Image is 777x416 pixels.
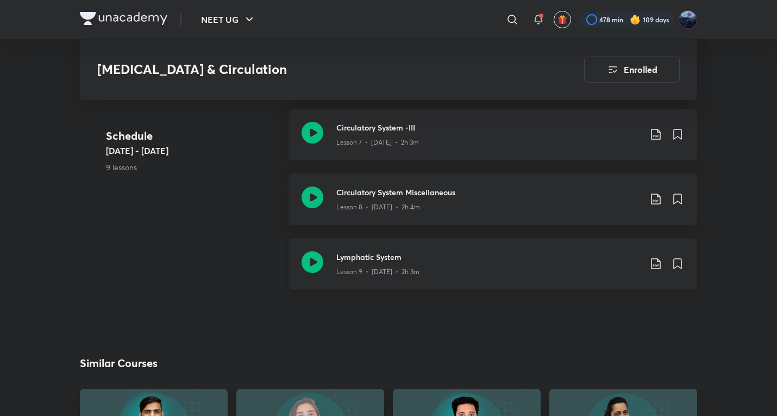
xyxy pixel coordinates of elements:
[584,57,680,83] button: Enrolled
[289,238,697,303] a: Lymphatic SystemLesson 9 • [DATE] • 2h 3m
[679,10,697,29] img: Kushagra Singh
[336,202,420,212] p: Lesson 8 • [DATE] • 2h 4m
[106,144,280,157] h5: [DATE] - [DATE]
[289,109,697,173] a: Circulatory System -IIILesson 7 • [DATE] • 2h 3m
[97,62,523,78] h3: [MEDICAL_DATA] & Circulation
[336,251,641,263] h3: Lymphatic System
[557,15,567,24] img: avatar
[106,162,280,173] p: 9 lessons
[336,138,419,147] p: Lesson 7 • [DATE] • 2h 3m
[554,11,571,28] button: avatar
[336,122,641,133] h3: Circulatory System -III
[80,12,167,25] img: Company Logo
[336,187,641,198] h3: Circulatory System Miscellaneous
[106,128,280,144] h4: Schedule
[630,14,641,25] img: streak
[80,355,158,371] h2: Similar Courses
[289,173,697,238] a: Circulatory System MiscellaneousLesson 8 • [DATE] • 2h 4m
[80,12,167,28] a: Company Logo
[336,267,419,277] p: Lesson 9 • [DATE] • 2h 3m
[195,9,262,30] button: NEET UG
